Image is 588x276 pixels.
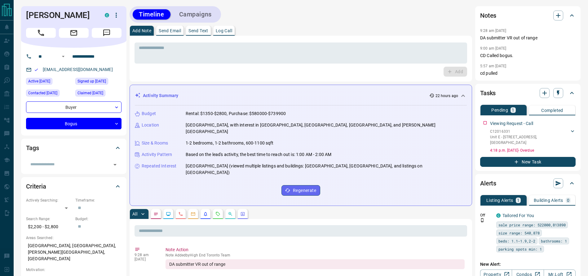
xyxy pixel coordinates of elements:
span: Claimed [DATE] [77,90,103,96]
h1: [PERSON_NAME] [26,10,95,20]
div: Sat Apr 12 2025 [75,90,122,98]
h2: Criteria [26,181,46,191]
p: Motivation: [26,267,122,273]
p: Budget: [75,216,122,222]
p: 9:28 am [135,253,156,257]
p: DA submitter VR out of range [480,35,576,41]
div: condos.ca [496,213,501,218]
p: Off [480,212,493,218]
p: Viewing Request - Call [490,120,533,127]
a: Tailored For You [502,213,534,218]
p: New Alert: [480,261,576,268]
svg: Lead Browsing Activity [166,211,171,216]
span: beds: 1.1-1.9,2-2 [498,238,535,244]
button: Timeline [133,9,170,20]
span: Signed up [DATE] [77,78,106,84]
p: Send Text [188,29,208,33]
p: 1 [512,108,514,112]
svg: Opportunities [228,211,233,216]
span: Active [DATE] [28,78,50,84]
p: Listing Alerts [486,198,513,203]
button: Open [60,53,67,60]
span: Call [26,28,56,38]
p: 1 [517,198,519,203]
div: Tue Apr 15 2025 [26,90,72,98]
span: Message [92,28,122,38]
a: [EMAIL_ADDRESS][DOMAIN_NAME] [43,67,113,72]
p: Note Action [166,247,465,253]
p: [DATE] [135,257,156,261]
p: All [132,212,137,216]
p: Activity Summary [143,92,178,99]
svg: Requests [215,211,220,216]
p: 0 [567,198,569,203]
p: Unit E - [STREET_ADDRESS] , [GEOGRAPHIC_DATA] [490,134,569,145]
p: Budget [142,110,156,117]
svg: Notes [153,211,158,216]
div: Buyer [26,101,122,113]
svg: Calls [178,211,183,216]
p: 1-2 bedrooms, 1-2 bathrooms, 600-1100 sqft [186,140,274,146]
h2: Tasks [480,88,496,98]
svg: Email Valid [34,68,38,72]
p: cd pulled [480,70,576,77]
button: New Task [480,157,576,167]
p: Actively Searching: [26,198,72,203]
div: C12016331Unit E - [STREET_ADDRESS],[GEOGRAPHIC_DATA] [490,127,576,147]
span: sale price range: 522000,813890 [498,222,566,228]
p: 5:57 am [DATE] [480,64,506,68]
button: Regenerate [281,185,320,196]
p: Send Email [159,29,181,33]
div: Tasks [480,86,576,100]
h2: Notes [480,11,496,20]
p: Search Range: [26,216,72,222]
div: Notes [480,8,576,23]
p: Log Call [216,29,232,33]
p: Add Note [132,29,151,33]
p: Rental: $1350-$2800, Purchase: $580000-$739900 [186,110,286,117]
h2: Alerts [480,178,496,188]
span: Contacted [DATE] [28,90,57,96]
p: 9:28 am [DATE] [480,29,506,33]
h2: Tags [26,143,39,153]
p: $2,200 - $2,800 [26,222,72,232]
svg: Emails [191,211,196,216]
p: Areas Searched: [26,235,122,241]
div: Alerts [480,176,576,191]
p: Completed [541,108,563,113]
p: 22 hours ago [435,93,458,99]
p: [GEOGRAPHIC_DATA], [GEOGRAPHIC_DATA], [PERSON_NAME][GEOGRAPHIC_DATA], [GEOGRAPHIC_DATA] [26,241,122,264]
p: CD Called bogus. [480,52,576,59]
div: Criteria [26,179,122,194]
p: C12016331 [490,129,569,134]
svg: Push Notification Only [480,218,484,222]
button: Campaigns [173,9,218,20]
p: Pending [491,108,508,112]
div: Tags [26,140,122,155]
span: bathrooms: 1 [541,238,567,244]
p: Size & Rooms [142,140,168,146]
p: Based on the lead's activity, the best time to reach out is: 1:00 AM - 2:00 AM [186,151,331,158]
span: parking spots min: 1 [498,246,542,252]
p: Timeframe: [75,198,122,203]
p: 4:18 p.m. [DATE] - Overdue [490,148,576,153]
div: DA submitter VR out of range [166,259,465,269]
div: Activity Summary22 hours ago [135,90,467,101]
p: Building Alerts [534,198,563,203]
p: Location [142,122,159,128]
svg: Agent Actions [240,211,245,216]
span: Email [59,28,89,38]
p: Note Added by High End Toronto Team [166,253,465,257]
div: Sat Sep 13 2025 [26,78,72,87]
p: Activity Pattern [142,151,172,158]
p: [GEOGRAPHIC_DATA], with interest in [GEOGRAPHIC_DATA], [GEOGRAPHIC_DATA], [GEOGRAPHIC_DATA], and ... [186,122,467,135]
p: [GEOGRAPHIC_DATA] (viewed multiple listings and buildings: [GEOGRAPHIC_DATA], [GEOGRAPHIC_DATA], ... [186,163,467,176]
svg: Listing Alerts [203,211,208,216]
p: 9:00 am [DATE] [480,46,506,51]
button: Open [111,160,119,169]
div: Bogus [26,118,122,129]
div: condos.ca [105,13,109,17]
span: size range: 540,878 [498,230,540,236]
div: Sat Apr 12 2025 [75,78,122,87]
p: Repeated Interest [142,163,176,169]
